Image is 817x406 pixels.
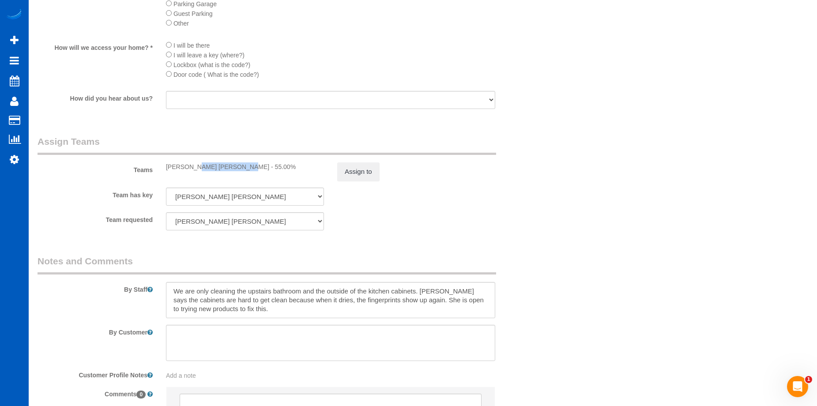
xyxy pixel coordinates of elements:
label: By Staff [31,282,159,294]
span: 1 [805,376,812,383]
span: Lockbox (what is the code?) [173,61,250,68]
legend: Notes and Comments [38,255,496,274]
span: 0 [136,391,146,398]
div: [PERSON_NAME] [PERSON_NAME] - 55.00% [166,162,324,171]
span: Guest Parking [173,10,213,17]
span: Add a note [166,372,196,379]
label: Teams [31,162,159,174]
label: How will we access your home? * [31,40,159,52]
iframe: Intercom live chat [787,376,808,397]
label: Team requested [31,212,159,224]
label: Customer Profile Notes [31,368,159,380]
label: How did you hear about us? [31,91,159,103]
span: Parking Garage [173,0,217,8]
span: Door code ( What is the code?) [173,71,259,78]
button: Assign to [337,162,380,181]
legend: Assign Teams [38,135,496,155]
label: By Customer [31,325,159,337]
span: I will be there [173,42,210,49]
span: Other [173,20,189,27]
label: Team has key [31,188,159,199]
img: Automaid Logo [5,9,23,21]
span: I will leave a key (where?) [173,52,245,59]
label: Comments [31,387,159,398]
